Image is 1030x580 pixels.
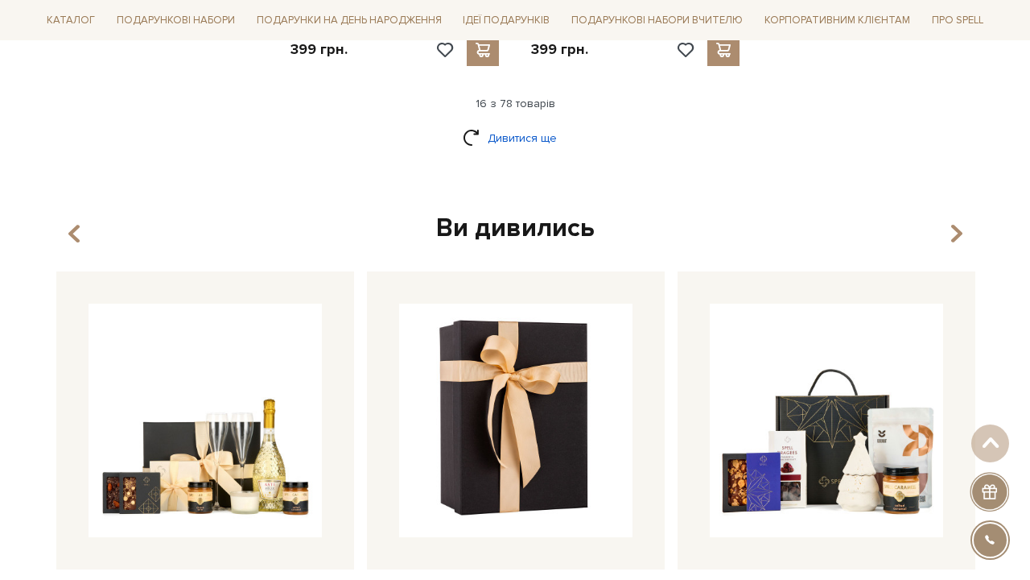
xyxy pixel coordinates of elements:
[250,8,448,33] a: Подарунки на День народження
[565,6,749,34] a: Подарункові набори Вчителю
[110,8,241,33] a: Подарункові набори
[758,8,917,33] a: Корпоративним клієнтам
[463,124,567,152] a: Дивитися ще
[290,40,348,59] p: 399 грн.
[50,212,980,246] div: Ви дивились
[925,8,990,33] a: Про Spell
[531,40,588,59] p: 399 грн.
[40,8,101,33] a: Каталог
[456,8,556,33] a: Ідеї подарунків
[34,97,996,111] div: 16 з 78 товарів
